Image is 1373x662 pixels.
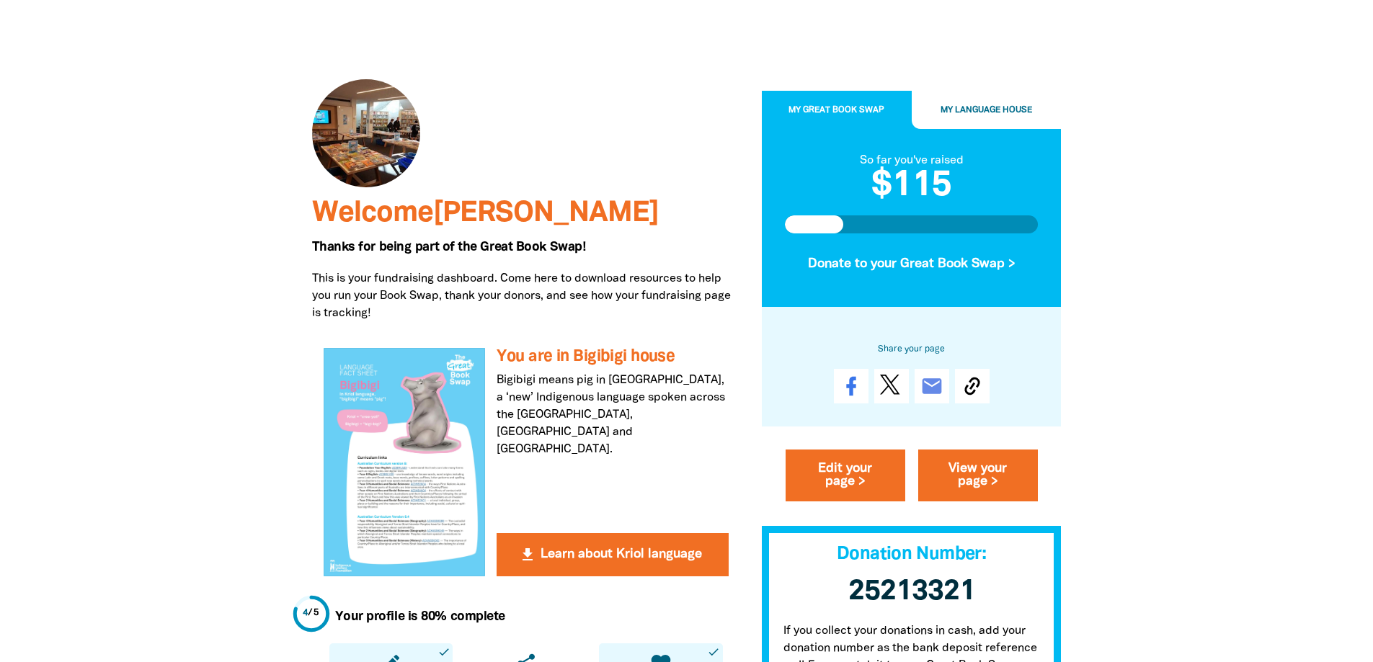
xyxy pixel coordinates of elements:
[785,152,1039,169] div: So far you've raised
[785,341,1039,357] h6: Share your page
[785,169,1039,204] h2: $115
[437,645,450,658] i: done
[788,106,884,114] span: My Great Book Swap
[837,546,986,563] span: Donation Number:
[497,533,728,576] button: get_app Learn about Kriol language
[303,607,319,620] div: / 5
[324,348,486,576] img: You are in Bigibigi house
[335,611,505,622] strong: Your profile is 80% complete
[519,546,536,563] i: get_app
[497,348,728,366] h3: You are in Bigibigi house
[920,375,943,398] i: email
[834,369,868,403] a: Share
[874,369,909,403] a: Post
[955,369,990,403] button: Copy Link
[785,245,1039,284] button: Donate to your Great Book Swap >
[786,449,905,501] a: Edit your page >
[312,270,740,322] p: This is your fundraising dashboard. Come here to download resources to help you run your Book Swa...
[915,369,949,403] a: email
[848,578,975,605] span: 25213321
[762,91,912,130] button: My Great Book Swap
[312,200,659,227] span: Welcome [PERSON_NAME]
[912,91,1062,130] button: My Language House
[303,609,308,617] span: 4
[707,645,720,658] i: done
[941,106,1032,114] span: My Language House
[312,241,586,253] span: Thanks for being part of the Great Book Swap!
[918,449,1038,501] a: View your page >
